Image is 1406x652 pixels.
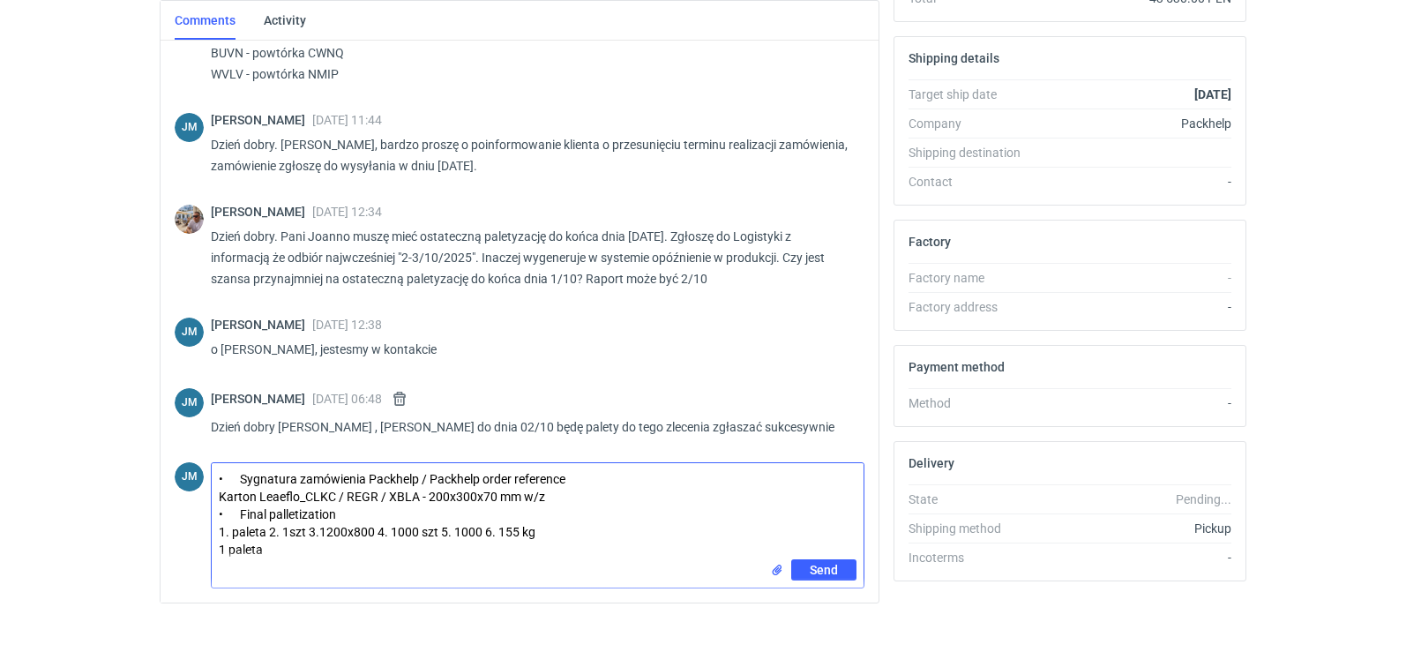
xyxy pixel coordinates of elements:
[909,86,1037,103] div: Target ship date
[909,235,951,249] h2: Factory
[1194,87,1231,101] strong: [DATE]
[909,115,1037,132] div: Company
[909,456,954,470] h2: Delivery
[211,392,312,406] span: [PERSON_NAME]
[312,113,382,127] span: [DATE] 11:44
[175,462,204,491] div: Joanna Myślak
[211,205,312,219] span: [PERSON_NAME]
[909,269,1037,287] div: Factory name
[211,113,312,127] span: [PERSON_NAME]
[312,392,382,406] span: [DATE] 06:48
[909,144,1037,161] div: Shipping destination
[175,462,204,491] figcaption: JM
[175,205,204,234] img: Michał Palasek
[211,318,312,332] span: [PERSON_NAME]
[312,318,382,332] span: [DATE] 12:38
[211,134,850,176] p: Dzień dobry. [PERSON_NAME], bardzo proszę o poinformowanie klienta o przesunięciu terminu realiza...
[312,205,382,219] span: [DATE] 12:34
[175,318,204,347] figcaption: JM
[175,318,204,347] div: Joanna Myślak
[1037,269,1231,287] div: -
[1176,492,1231,506] em: Pending...
[175,113,204,142] div: Joanna Myślak
[1037,173,1231,191] div: -
[212,463,864,559] textarea: • Sygnatura zamówienia Packhelp / Packhelp order reference Karton Leaeflo_CLKC / REGR / XBLA - 20...
[1037,115,1231,132] div: Packhelp
[1037,520,1231,537] div: Pickup
[264,1,306,40] a: Activity
[791,559,856,581] button: Send
[1037,549,1231,566] div: -
[810,564,838,576] span: Send
[909,520,1037,537] div: Shipping method
[175,388,204,417] figcaption: JM
[175,113,204,142] figcaption: JM
[175,388,204,417] div: Joanna Myślak
[1037,298,1231,316] div: -
[1037,394,1231,412] div: -
[211,226,850,289] p: Dzień dobry. Pani Joanno muszę mieć ostateczną paletyzację do końca dnia [DATE]. Zgłoszę do Logis...
[909,360,1005,374] h2: Payment method
[909,51,999,65] h2: Shipping details
[211,339,850,360] p: o [PERSON_NAME], jestesmy w kontakcie
[909,491,1037,508] div: State
[909,549,1037,566] div: Incoterms
[909,298,1037,316] div: Factory address
[909,173,1037,191] div: Contact
[909,394,1037,412] div: Method
[175,1,236,40] a: Comments
[211,416,850,438] p: Dzień dobry [PERSON_NAME] , [PERSON_NAME] do dnia 02/10 będę palety do tego zlecenia zgłaszać suk...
